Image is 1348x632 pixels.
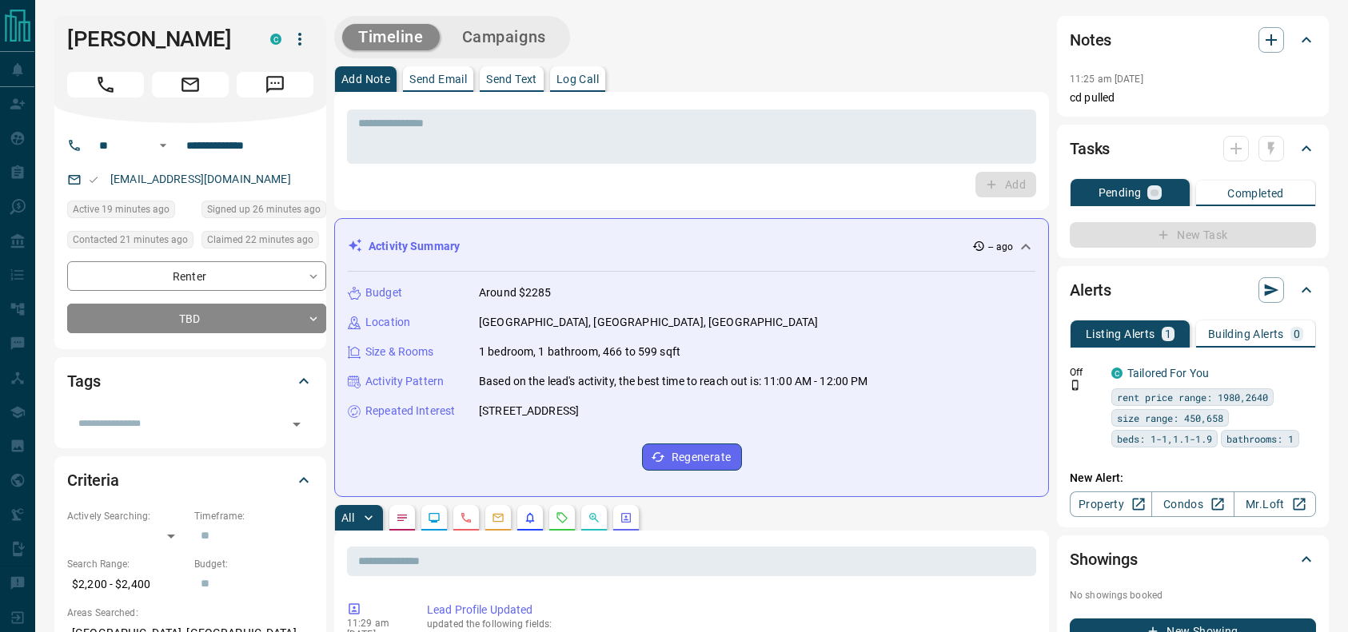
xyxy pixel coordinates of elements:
[486,74,537,85] p: Send Text
[524,511,536,524] svg: Listing Alerts
[347,618,403,629] p: 11:29 am
[67,26,246,52] h1: [PERSON_NAME]
[427,618,1030,630] p: updated the following fields:
[237,72,313,97] span: Message
[88,174,99,185] svg: Email Valid
[1070,491,1152,517] a: Property
[365,284,402,301] p: Budget
[73,232,188,248] span: Contacted 21 minutes ago
[1070,588,1316,602] p: No showings booked
[479,314,818,331] p: [GEOGRAPHIC_DATA], [GEOGRAPHIC_DATA], [GEOGRAPHIC_DATA]
[479,373,868,390] p: Based on the lead's activity, the best time to reach out is: 11:00 AM - 12:00 PM
[1070,470,1316,487] p: New Alert:
[556,74,599,85] p: Log Call
[67,261,326,291] div: Renter
[342,24,440,50] button: Timeline
[67,461,313,499] div: Criteria
[285,413,308,435] button: Open
[365,314,410,331] p: Location
[67,467,119,493] h2: Criteria
[152,72,229,97] span: Email
[479,284,552,301] p: Around $2285
[1070,74,1143,85] p: 11:25 am [DATE]
[1117,389,1268,405] span: rent price range: 1980,2640
[67,231,193,253] div: Thu Aug 14 2025
[492,511,505,524] svg: Emails
[365,344,434,360] p: Size & Rooms
[1070,129,1316,168] div: Tasks
[1117,410,1223,426] span: size range: 450,658
[588,511,600,524] svg: Opportunities
[194,557,313,571] p: Budget:
[341,74,390,85] p: Add Note
[341,512,354,523] p: All
[396,511,409,524] svg: Notes
[1070,277,1111,303] h2: Alerts
[1208,328,1284,340] p: Building Alerts
[1151,491,1234,517] a: Condos
[67,571,186,598] p: $2,200 - $2,400
[642,443,742,471] button: Regenerate
[479,403,579,419] p: [STREET_ADDRESS]
[409,74,467,85] p: Send Email
[1165,328,1171,340] p: 1
[365,403,455,419] p: Repeated Interest
[207,201,321,217] span: Signed up 26 minutes ago
[1234,491,1316,517] a: Mr.Loft
[67,509,186,523] p: Actively Searching:
[110,173,291,185] a: [EMAIL_ADDRESS][DOMAIN_NAME]
[201,201,326,223] div: Thu Aug 14 2025
[67,72,144,97] span: Call
[988,240,1013,254] p: -- ago
[270,34,281,45] div: condos.ca
[1070,89,1316,106] p: cd pulled
[1070,136,1110,161] h2: Tasks
[67,368,100,394] h2: Tags
[1070,365,1102,380] p: Off
[460,511,473,524] svg: Calls
[1127,367,1209,380] a: Tailored For You
[1227,188,1284,199] p: Completed
[67,304,326,333] div: TBD
[201,231,326,253] div: Thu Aug 14 2025
[67,201,193,223] div: Thu Aug 14 2025
[1070,21,1316,59] div: Notes
[67,362,313,400] div: Tags
[1117,431,1212,447] span: beds: 1-1,1.1-1.9
[446,24,562,50] button: Campaigns
[67,606,313,620] p: Areas Searched:
[73,201,169,217] span: Active 19 minutes ago
[1070,271,1316,309] div: Alerts
[1111,368,1123,379] div: condos.ca
[1086,328,1155,340] p: Listing Alerts
[1070,540,1316,578] div: Showings
[479,344,680,360] p: 1 bedroom, 1 bathroom, 466 to 599 sqft
[154,136,173,155] button: Open
[427,602,1030,618] p: Lead Profile Updated
[1070,27,1111,53] h2: Notes
[369,238,460,255] p: Activity Summary
[365,373,444,390] p: Activity Pattern
[1226,431,1294,447] span: bathrooms: 1
[1099,187,1142,198] p: Pending
[620,511,632,524] svg: Agent Actions
[1070,547,1138,572] h2: Showings
[207,232,313,248] span: Claimed 22 minutes ago
[1294,328,1300,340] p: 0
[194,509,313,523] p: Timeframe:
[556,511,568,524] svg: Requests
[348,232,1035,261] div: Activity Summary-- ago
[67,557,186,571] p: Search Range:
[1070,380,1081,391] svg: Push Notification Only
[428,511,441,524] svg: Lead Browsing Activity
